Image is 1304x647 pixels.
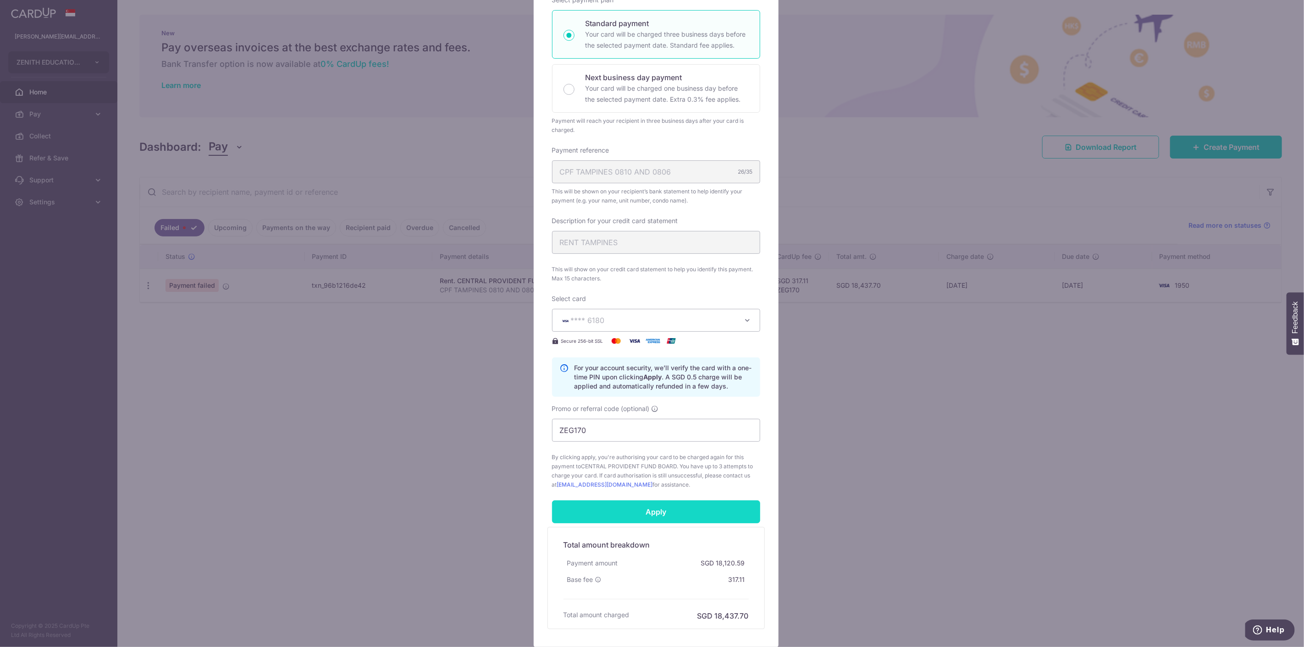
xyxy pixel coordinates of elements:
img: American Express [644,335,662,346]
img: Visa [625,335,644,346]
span: This will be shown on your recipient’s bank statement to help identify your payment (e.g. your na... [552,187,760,205]
h5: Total amount breakdown [564,539,749,550]
div: 317.11 [725,571,749,588]
span: CENTRAL PROVIDENT FUND BOARD [581,463,677,470]
span: Promo or referral code (optional) [552,404,650,413]
button: Feedback - Show survey [1287,292,1304,355]
p: Your card will be charged three business days before the selected payment date. Standard fee appl... [586,29,749,51]
iframe: Opens a widget where you can find more information [1245,620,1295,642]
div: Payment amount [564,555,622,571]
span: Base fee [567,575,593,584]
h6: SGD 18,437.70 [697,610,749,621]
span: Feedback [1291,302,1299,334]
img: VISA [560,318,571,324]
p: For your account security, we’ll verify the card with a one-time PIN upon clicking . A SGD 0.5 ch... [575,363,752,391]
b: Apply [644,373,662,381]
label: Description for your credit card statement [552,216,678,225]
span: Secure 256-bit SSL [561,337,603,345]
span: This will show on your credit card statement to help you identify this payment. Max 15 characters. [552,265,760,283]
p: Your card will be charged one business day before the selected payment date. Extra 0.3% fee applies. [586,83,749,105]
label: Payment reference [552,146,609,155]
label: Select card [552,294,586,303]
span: By clicking apply, you're authorising your card to be charged again for this payment to . You hav... [552,453,760,489]
div: SGD 18,120.59 [697,555,749,571]
div: Payment will reach your recipient in three business days after your card is charged. [552,116,760,135]
p: Standard payment [586,18,749,29]
div: 26/35 [738,167,753,176]
h6: Total amount charged [564,610,630,620]
input: Apply [552,500,760,523]
img: Mastercard [607,335,625,346]
a: [EMAIL_ADDRESS][DOMAIN_NAME] [557,481,653,488]
p: Next business day payment [586,72,749,83]
img: UnionPay [662,335,680,346]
